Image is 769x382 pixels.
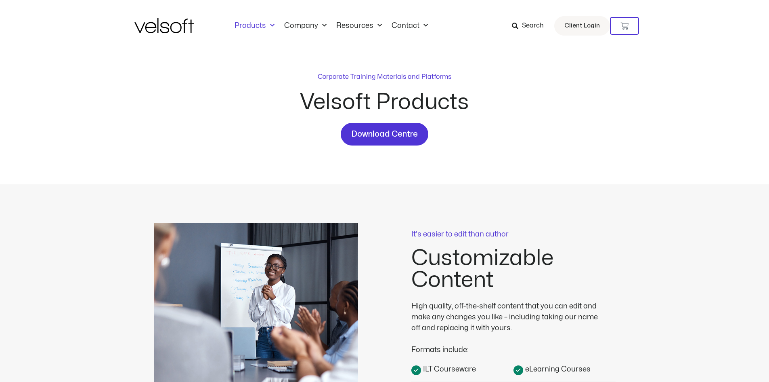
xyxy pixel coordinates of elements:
a: ContactMenu Toggle [387,21,433,30]
span: ILT Courseware [421,364,476,375]
span: Client Login [564,21,600,31]
p: Corporate Training Materials and Platforms [318,72,451,82]
a: CompanyMenu Toggle [279,21,331,30]
span: Search [522,21,544,31]
img: Velsoft Training Materials [134,18,194,33]
a: Download Centre [341,123,428,146]
span: Download Centre [351,128,418,141]
a: Client Login [554,16,610,36]
div: Formats include: [411,333,605,355]
div: High quality, off-the-shelf content that you can edit and make any changes you like – including t... [411,301,605,333]
span: eLearning Courses [523,364,591,375]
a: Search [512,19,549,33]
p: It's easier to edit than author [411,231,616,238]
a: ResourcesMenu Toggle [331,21,387,30]
h2: Customizable Content [411,247,616,291]
h2: Velsoft Products [239,91,530,113]
nav: Menu [230,21,433,30]
a: ProductsMenu Toggle [230,21,279,30]
a: ILT Courseware [411,363,513,375]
